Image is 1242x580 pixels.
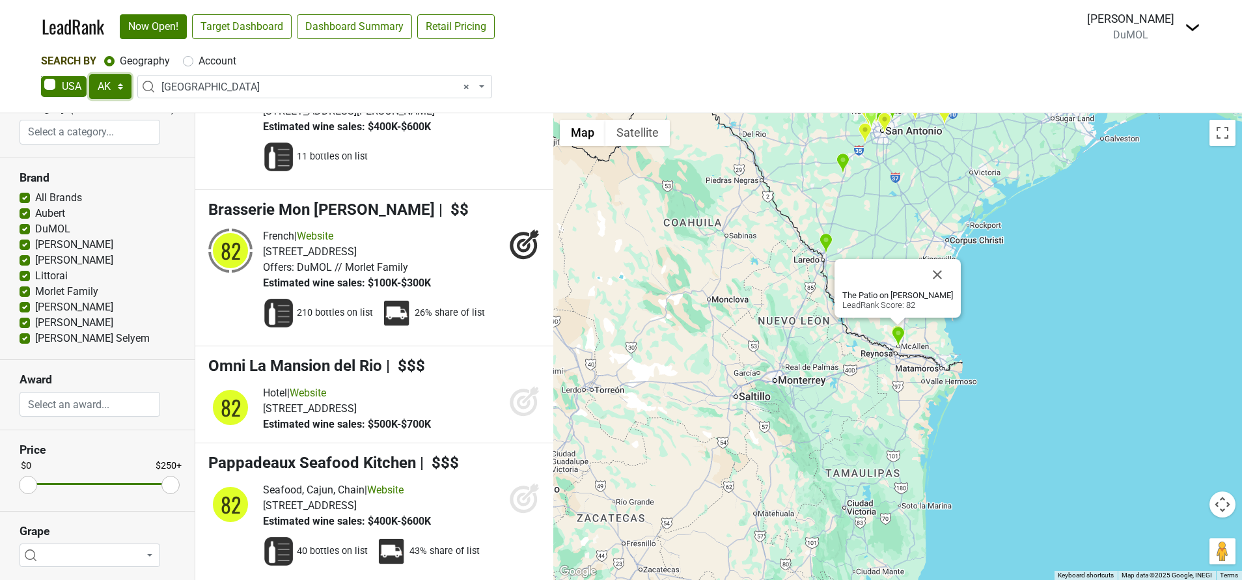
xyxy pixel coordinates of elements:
div: | [263,228,431,244]
div: Bliss [876,110,889,131]
span: | $$$ [386,357,425,375]
div: La Rivera Experience Resort [836,153,849,174]
img: Percent Distributor Share [376,536,407,567]
a: Target Dashboard [192,14,292,39]
a: Dashboard Summary [297,14,412,39]
span: | $$ [439,200,469,219]
div: | [263,482,431,498]
img: Google [557,563,600,580]
span: San Antonio & Southern TX [161,79,476,95]
label: All Brands [35,190,82,206]
div: Noble Steak and Oyster [819,233,833,255]
div: | [263,385,431,401]
span: Estimated wine sales: $100K-$300K [263,277,431,289]
img: quadrant_split.svg [208,482,253,527]
button: Show street map [560,120,605,146]
div: Hyatt Regency Hill Country Resort [864,107,878,128]
button: Close [922,259,953,290]
img: Dropdown Menu [1185,20,1200,35]
span: Estimated wine sales: $500K-$700K [263,418,431,430]
label: Account [199,53,236,69]
div: The Patio on Guerra [890,325,904,346]
span: DuMOL [1113,29,1148,41]
h3: Brand [20,171,175,185]
img: Wine List [263,141,294,173]
h3: Grape [20,525,175,538]
label: Aubert [35,206,65,221]
label: DuMOL [35,221,70,237]
span: 43% share of list [409,545,480,558]
img: Percent Distributor Share [381,297,412,329]
span: Offers: [263,261,294,273]
a: Website [290,387,326,399]
span: French [263,230,294,242]
span: Hotel [263,387,287,399]
label: [PERSON_NAME] [35,253,113,268]
div: $0 [21,460,31,474]
span: [STREET_ADDRESS][PERSON_NAME] [263,105,435,117]
span: 40 bottles on list [297,545,368,558]
span: Omni La Mansion del Rio [208,357,382,375]
span: Brasserie Mon [PERSON_NAME] [208,200,435,219]
span: San Antonio & Southern TX [137,75,492,98]
span: 26% share of list [415,307,485,320]
span: ▼ [99,103,109,115]
div: LeadRank Score: 82 [842,290,953,310]
a: Website [367,484,404,496]
span: [STREET_ADDRESS] [263,499,357,512]
span: Estimated wine sales: $400K-$600K [263,120,431,133]
span: Remove all items [463,79,469,95]
div: Twin Liquors [858,122,872,144]
span: 210 bottles on list [297,307,373,320]
span: Pappadeaux Seafood Kitchen [208,454,416,472]
img: quadrant_split.svg [208,385,253,430]
div: Twin Liquors [877,112,891,133]
div: Gonzales Bistro [937,104,951,125]
button: Toggle fullscreen view [1209,120,1235,146]
div: $250+ [156,460,182,474]
button: Map camera controls [1209,491,1235,518]
input: Select an award... [20,392,159,417]
h3: Award [20,373,175,387]
input: Select a category... [20,120,159,145]
div: 82 [211,388,250,427]
div: 82 [211,485,250,524]
span: Map data ©2025 Google, INEGI [1122,572,1212,579]
img: Wine List [263,297,294,329]
button: Keyboard shortcuts [1058,571,1114,580]
a: Open this area in Google Maps (opens a new window) [557,563,600,580]
span: [STREET_ADDRESS] [263,245,357,258]
label: Geography [120,53,170,69]
div: Santa Fe Steakhouse & Cantina [891,326,905,348]
span: Estimated wine sales: $400K-$600K [263,515,431,527]
span: Seafood, Cajun, Chain [263,484,365,496]
a: LeadRank [42,13,104,40]
label: [PERSON_NAME] [35,237,113,253]
label: Littorai [35,268,68,284]
b: The Patio on [PERSON_NAME] [842,290,953,300]
span: 11 bottles on list [297,150,368,163]
span: DuMOL // Morlet Family [297,261,408,273]
span: Search By [41,55,96,67]
a: Terms (opens in new tab) [1220,572,1238,579]
div: Twin Liquors [861,105,875,126]
img: quadrant_split.svg [208,228,253,273]
img: Wine List [263,536,294,567]
label: [PERSON_NAME] Selyem [35,331,150,346]
span: | $$$ [420,454,459,472]
label: [PERSON_NAME] [35,315,113,331]
button: Drag Pegman onto the map to open Street View [1209,538,1235,564]
span: [STREET_ADDRESS] [263,402,357,415]
div: [PERSON_NAME] [1087,10,1174,27]
a: Website [297,230,333,242]
a: Now Open! [120,14,187,39]
button: Show satellite imagery [605,120,670,146]
div: 82 [211,231,250,270]
a: Retail Pricing [417,14,495,39]
label: [PERSON_NAME] [35,299,113,315]
label: Morlet Family [35,284,98,299]
h3: Price [20,443,175,457]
